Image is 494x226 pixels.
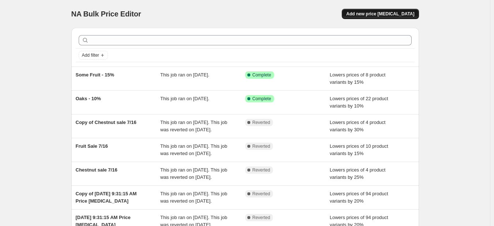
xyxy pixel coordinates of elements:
span: Complete [252,72,271,78]
span: Reverted [252,143,270,149]
span: This job ran on [DATE]. This job was reverted on [DATE]. [160,120,227,132]
span: Reverted [252,167,270,173]
span: Fruit Sale 7/16 [76,143,108,149]
span: Lowers prices of 4 product variants by 30% [330,120,385,132]
span: This job ran on [DATE]. This job was reverted on [DATE]. [160,191,227,204]
span: Complete [252,96,271,102]
span: Some Fruit - 15% [76,72,114,78]
span: Lowers prices of 94 product variants by 20% [330,191,388,204]
span: Copy of [DATE] 9:31:15 AM Price [MEDICAL_DATA] [76,191,137,204]
span: Add new price [MEDICAL_DATA] [346,11,414,17]
span: Reverted [252,191,270,197]
span: Reverted [252,215,270,221]
span: This job ran on [DATE]. [160,96,209,101]
button: Add filter [79,51,108,60]
span: Chestnut sale 7/16 [76,167,117,173]
span: Lowers prices of 22 product variants by 10% [330,96,388,109]
span: This job ran on [DATE]. [160,72,209,78]
span: NA Bulk Price Editor [71,10,141,18]
span: This job ran on [DATE]. This job was reverted on [DATE]. [160,143,227,156]
span: This job ran on [DATE]. This job was reverted on [DATE]. [160,167,227,180]
span: Lowers prices of 8 product variants by 15% [330,72,385,85]
span: Reverted [252,120,270,125]
span: Lowers prices of 10 product variants by 15% [330,143,388,156]
span: Oaks - 10% [76,96,101,101]
span: Lowers prices of 4 product variants by 25% [330,167,385,180]
span: Add filter [82,52,99,58]
button: Add new price [MEDICAL_DATA] [342,9,419,19]
span: Copy of Chestnut sale 7/16 [76,120,136,125]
